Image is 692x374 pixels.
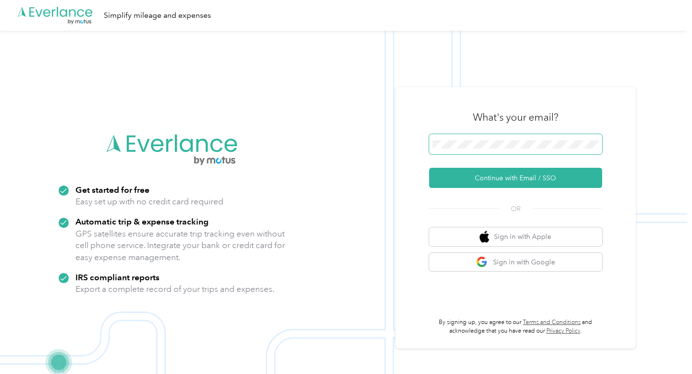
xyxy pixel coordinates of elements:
button: google logoSign in with Google [429,253,602,272]
p: By signing up, you agree to our and acknowledge that you have read our . [429,318,602,335]
a: Terms and Conditions [523,319,581,326]
strong: Automatic trip & expense tracking [75,216,209,226]
div: Simplify mileage and expenses [104,10,211,22]
iframe: Everlance-gr Chat Button Frame [638,320,692,374]
p: Easy set up with no credit card required [75,196,223,208]
h3: What's your email? [473,111,558,124]
img: google logo [476,256,488,268]
button: apple logoSign in with Apple [429,227,602,246]
button: Continue with Email / SSO [429,168,602,188]
p: GPS satellites ensure accurate trip tracking even without cell phone service. Integrate your bank... [75,228,285,263]
span: OR [499,204,532,214]
p: Export a complete record of your trips and expenses. [75,283,274,295]
strong: IRS compliant reports [75,272,160,282]
img: apple logo [480,231,489,243]
strong: Get started for free [75,185,149,195]
a: Privacy Policy [546,327,581,335]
